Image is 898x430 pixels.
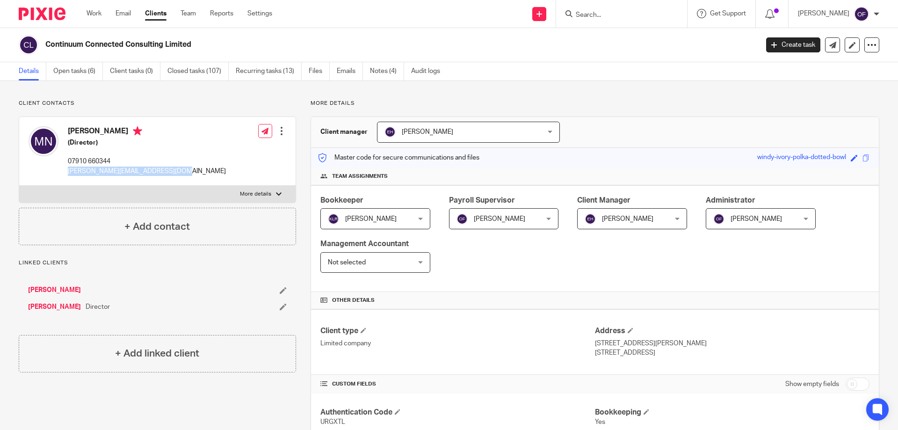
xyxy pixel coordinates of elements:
[19,259,296,267] p: Linked clients
[86,302,110,312] span: Director
[456,213,468,225] img: svg%3E
[577,197,630,204] span: Client Manager
[68,157,226,166] p: 07910 660344
[328,259,366,266] span: Not selected
[116,9,131,18] a: Email
[145,9,167,18] a: Clients
[595,408,869,417] h4: Bookkeeping
[19,7,65,20] img: Pixie
[575,11,659,20] input: Search
[68,138,226,147] h5: (Director)
[320,240,409,248] span: Management Accountant
[402,129,453,135] span: [PERSON_NAME]
[449,197,515,204] span: Payroll Supervisor
[320,127,368,137] h3: Client manager
[87,9,101,18] a: Work
[53,62,103,80] a: Open tasks (6)
[309,62,330,80] a: Files
[29,126,58,156] img: svg%3E
[602,216,653,222] span: [PERSON_NAME]
[757,153,846,163] div: windy-ivory-polka-dotted-bowl
[45,40,611,50] h2: Continuum Connected Consulting Limited
[247,9,272,18] a: Settings
[240,190,271,198] p: More details
[328,213,339,225] img: svg%3E
[337,62,363,80] a: Emails
[320,419,345,425] span: URGXTL
[19,35,38,55] img: svg%3E
[28,302,81,312] a: [PERSON_NAME]
[798,9,849,18] p: [PERSON_NAME]
[766,37,820,52] a: Create task
[595,348,869,357] p: [STREET_ADDRESS]
[68,126,226,138] h4: [PERSON_NAME]
[320,197,363,204] span: Bookkeeper
[332,173,388,180] span: Team assignments
[167,62,229,80] a: Closed tasks (107)
[411,62,447,80] a: Audit logs
[19,62,46,80] a: Details
[595,339,869,348] p: [STREET_ADDRESS][PERSON_NAME]
[595,419,605,425] span: Yes
[110,62,160,80] a: Client tasks (0)
[28,285,81,295] a: [PERSON_NAME]
[345,216,397,222] span: [PERSON_NAME]
[320,380,595,388] h4: CUSTOM FIELDS
[311,100,879,107] p: More details
[731,216,782,222] span: [PERSON_NAME]
[68,167,226,176] p: [PERSON_NAME][EMAIL_ADDRESS][DOMAIN_NAME]
[332,297,375,304] span: Other details
[595,326,869,336] h4: Address
[370,62,404,80] a: Notes (4)
[210,9,233,18] a: Reports
[785,379,839,389] label: Show empty fields
[854,7,869,22] img: svg%3E
[320,326,595,336] h4: Client type
[384,126,396,138] img: svg%3E
[19,100,296,107] p: Client contacts
[585,213,596,225] img: svg%3E
[236,62,302,80] a: Recurring tasks (13)
[706,197,755,204] span: Administrator
[133,126,142,136] i: Primary
[124,219,190,234] h4: + Add contact
[474,216,525,222] span: [PERSON_NAME]
[320,339,595,348] p: Limited company
[181,9,196,18] a: Team
[320,408,595,417] h4: Authentication Code
[115,346,199,361] h4: + Add linked client
[318,153,479,162] p: Master code for secure communications and files
[713,213,724,225] img: svg%3E
[710,10,746,17] span: Get Support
